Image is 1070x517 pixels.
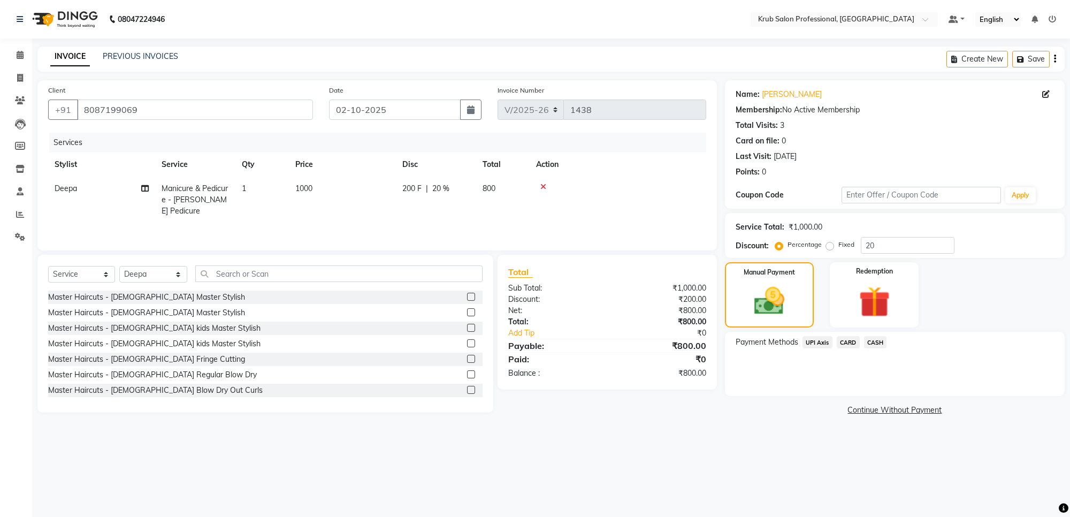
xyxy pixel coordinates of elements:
div: Membership: [736,104,782,116]
button: Create New [946,51,1008,67]
div: Master Haircuts - [DEMOGRAPHIC_DATA] Blow Dry Out Curls [48,385,263,396]
span: 1000 [295,184,312,193]
input: Search or Scan [195,265,482,282]
div: ₹0 [625,328,714,339]
div: Points: [736,166,760,178]
div: Total: [500,316,607,328]
div: ₹800.00 [607,368,714,379]
div: Master Haircuts - [DEMOGRAPHIC_DATA] Regular Blow Dry [48,369,257,381]
div: 0 [782,135,786,147]
div: Discount: [500,294,607,305]
a: Add Tip [500,328,625,339]
div: ₹200.00 [607,294,714,305]
div: ₹1,000.00 [607,283,714,294]
div: No Active Membership [736,104,1054,116]
input: Enter Offer / Coupon Code [842,187,1000,203]
th: Service [155,153,235,177]
span: 20 % [432,183,449,194]
div: Net: [500,305,607,316]
div: Master Haircuts - [DEMOGRAPHIC_DATA] Fringe Cutting [48,354,245,365]
span: 1 [242,184,246,193]
label: Date [329,86,343,95]
span: Payment Methods [736,337,798,348]
div: ₹1,000.00 [789,222,822,233]
div: Discount: [736,240,769,252]
button: +91 [48,100,78,120]
div: Payable: [500,339,607,352]
button: Apply [1005,187,1036,203]
div: 3 [780,120,784,131]
b: 08047224946 [118,4,165,34]
div: Total Visits: [736,120,778,131]
label: Fixed [838,240,854,249]
label: Client [48,86,65,95]
span: Deepa [55,184,77,193]
label: Percentage [788,240,822,249]
div: ₹0 [607,353,714,366]
div: Coupon Code [736,189,842,201]
div: Card on file: [736,135,779,147]
div: [DATE] [774,151,797,162]
a: [PERSON_NAME] [762,89,822,100]
div: ₹800.00 [607,316,714,328]
span: 200 F [402,183,422,194]
div: Sub Total: [500,283,607,294]
img: _cash.svg [745,284,794,318]
div: 0 [762,166,766,178]
th: Total [476,153,530,177]
button: Save [1012,51,1050,67]
span: CASH [864,336,887,348]
div: Paid: [500,353,607,366]
img: logo [27,4,101,34]
div: Balance : [500,368,607,379]
img: _gift.svg [849,283,900,321]
div: Master Haircuts - [DEMOGRAPHIC_DATA] kids Master Stylish [48,323,261,334]
label: Manual Payment [744,268,795,277]
span: UPI Axis [802,336,832,348]
div: Master Haircuts - [DEMOGRAPHIC_DATA] Master Stylish [48,292,245,303]
div: ₹800.00 [607,305,714,316]
div: Services [49,133,714,153]
div: Master Haircuts - [DEMOGRAPHIC_DATA] Master Stylish [48,307,245,318]
th: Price [289,153,396,177]
th: Qty [235,153,289,177]
input: Search by Name/Mobile/Email/Code [77,100,313,120]
div: Service Total: [736,222,784,233]
a: PREVIOUS INVOICES [103,51,178,61]
a: Continue Without Payment [727,405,1063,416]
th: Disc [396,153,476,177]
label: Redemption [856,267,893,276]
span: Total [508,267,533,278]
div: ₹800.00 [607,339,714,352]
th: Action [530,153,706,177]
div: Master Haircuts - [DEMOGRAPHIC_DATA] kids Master Stylish [48,338,261,349]
th: Stylist [48,153,155,177]
span: CARD [837,336,860,348]
span: 800 [483,184,495,193]
label: Invoice Number [498,86,544,95]
a: INVOICE [50,47,90,66]
div: Name: [736,89,760,100]
span: | [426,183,428,194]
span: Manicure & Pedicure - [PERSON_NAME] Pedicure [162,184,228,216]
div: Last Visit: [736,151,771,162]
